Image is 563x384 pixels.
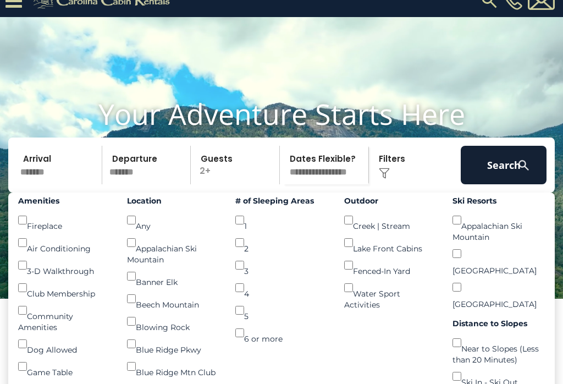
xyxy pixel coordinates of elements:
div: Club Membership [18,277,111,299]
div: Lake Front Cabins [344,232,437,254]
div: Dog Allowed [18,333,111,355]
div: Any [127,209,219,232]
div: [GEOGRAPHIC_DATA] [452,276,545,310]
label: Distance to Slopes [452,318,545,329]
div: 6 or more [235,322,328,344]
img: search-regular-white.png [517,158,531,172]
div: Appalachian Ski Mountain [452,209,545,243]
h1: Your Adventure Starts Here [8,97,555,131]
div: Fenced-In Yard [344,254,437,277]
div: 3 [235,254,328,277]
div: Air Conditioning [18,232,111,254]
div: Fireplace [18,209,111,232]
div: Blue Ridge Pkwy [127,333,219,355]
label: # of Sleeping Areas [235,195,328,206]
div: Beech Mountain [127,288,219,310]
img: filter--v1.png [379,168,390,179]
div: 5 [235,299,328,322]
div: Appalachian Ski Mountain [127,232,219,265]
div: [GEOGRAPHIC_DATA] [452,243,545,276]
div: Banner Elk [127,265,219,288]
label: Amenities [18,195,111,206]
div: 4 [235,277,328,299]
div: Near to Slopes (Less than 20 Minutes) [452,332,545,365]
div: 1 [235,209,328,232]
div: 2 [235,232,328,254]
div: Water Sport Activities [344,277,437,310]
div: Creek | Stream [344,209,437,232]
div: Blowing Rock [127,310,219,333]
div: Game Table [18,355,111,378]
div: 3-D Walkthrough [18,254,111,277]
button: Search [461,146,547,184]
label: Outdoor [344,195,437,206]
p: 2+ [194,146,279,184]
div: Community Amenities [18,299,111,333]
label: Ski Resorts [452,195,545,206]
label: Location [127,195,219,206]
div: Blue Ridge Mtn Club [127,355,219,378]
